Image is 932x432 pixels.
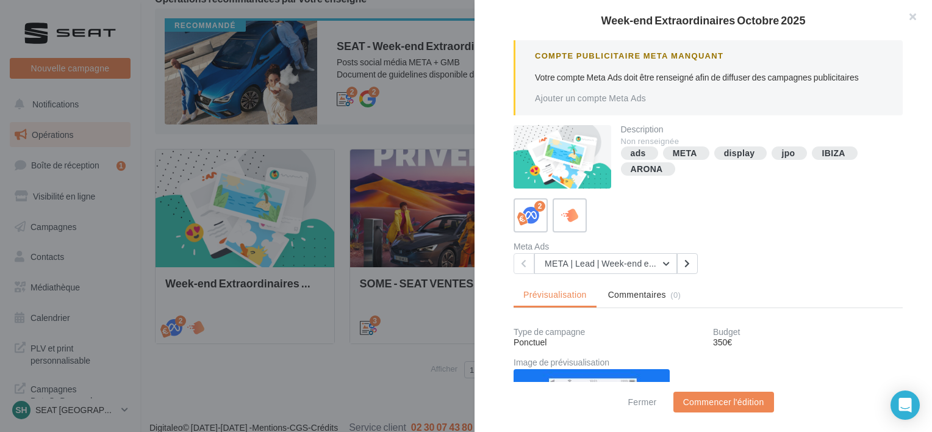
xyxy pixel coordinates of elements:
div: jpo [781,149,795,158]
button: Fermer [623,395,661,409]
div: Image de prévisualisation [514,358,903,367]
div: Week-end Extraordinaires Octobre 2025 [494,15,912,26]
div: Description [621,125,894,134]
div: display [724,149,755,158]
button: Commencer l'édition [673,392,774,412]
div: Budget [713,328,903,336]
div: Non renseignée [621,136,894,147]
div: META [673,149,697,158]
span: Commentaires [608,289,666,301]
div: Open Intercom Messenger [891,391,920,420]
div: 350€ [713,336,903,348]
div: 2 [534,201,545,212]
div: Type de campagne [514,328,703,336]
div: ARONA [631,165,663,174]
div: ads [631,149,646,158]
div: IBIZA [822,149,845,158]
div: Meta Ads [514,242,703,251]
span: (0) [670,290,681,300]
div: Ponctuel [514,336,703,348]
p: Votre compte Meta Ads doit être renseigné afin de diffuser des campagnes publicitaires [535,71,883,84]
button: META | Lead | Week-end extraordinaires Octobre 2025 [534,253,677,274]
div: Compte Publicitaire Meta Manquant [535,50,883,62]
a: Ajouter un compte Meta Ads [535,93,646,103]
